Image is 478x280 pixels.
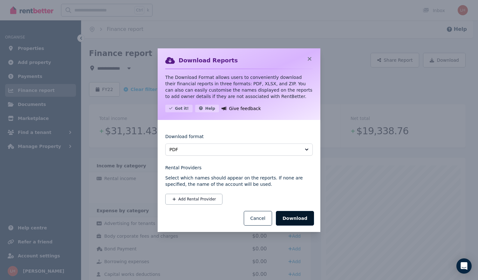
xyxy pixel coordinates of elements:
p: The Download Format allows users to conveniently download their financial reports in three format... [165,74,313,100]
button: Download [276,211,314,226]
label: Download format [165,133,204,143]
button: Help [195,105,219,112]
button: Got it! [165,105,193,112]
span: PDF [169,146,300,153]
button: Add Rental Provider [165,194,222,205]
legend: Rental Providers [165,164,313,171]
p: Select which names should appear on the reports. If none are specified, the name of the account w... [165,175,313,187]
div: Open Intercom Messenger [456,258,472,274]
button: PDF [165,143,313,156]
h2: Download Reports [179,56,238,65]
button: Cancel [244,211,272,226]
a: Give feedback [222,105,261,112]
